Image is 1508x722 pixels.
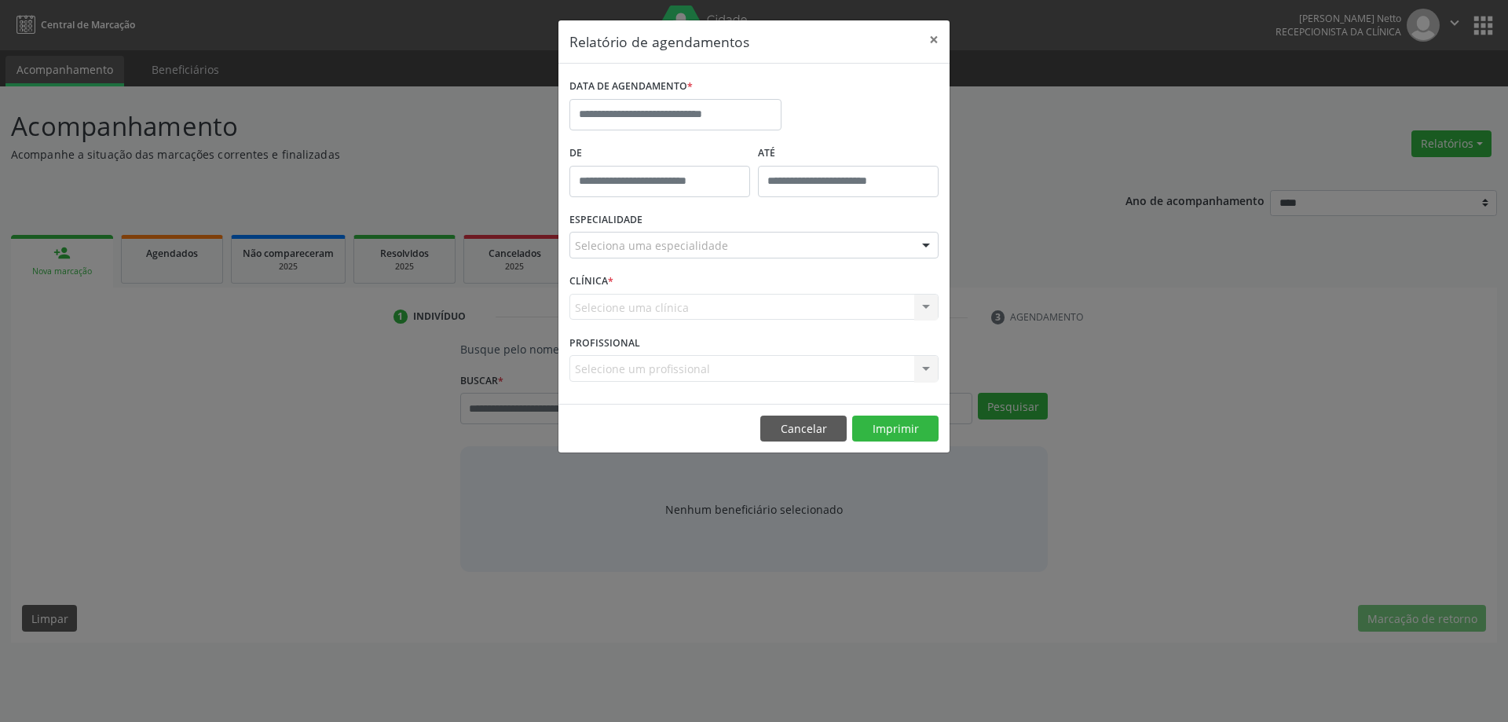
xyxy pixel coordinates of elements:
[569,31,749,52] h5: Relatório de agendamentos
[569,331,640,355] label: PROFISSIONAL
[760,416,847,442] button: Cancelar
[852,416,939,442] button: Imprimir
[569,269,613,294] label: CLÍNICA
[569,141,750,166] label: De
[569,208,642,233] label: ESPECIALIDADE
[758,141,939,166] label: ATÉ
[918,20,950,59] button: Close
[569,75,693,99] label: DATA DE AGENDAMENTO
[575,237,728,254] span: Seleciona uma especialidade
